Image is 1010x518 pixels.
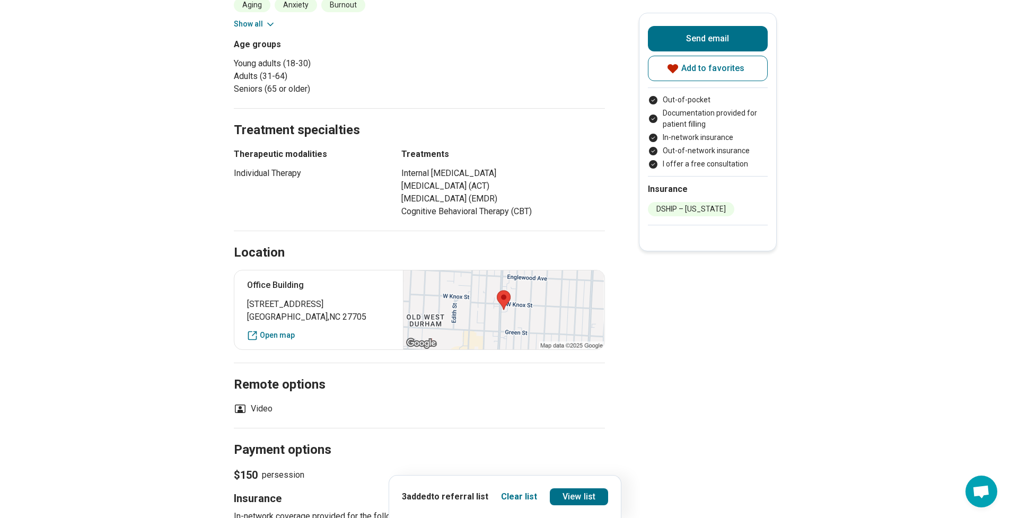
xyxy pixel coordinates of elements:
li: [MEDICAL_DATA] (EMDR) [401,192,605,205]
h2: Payment options [234,416,605,459]
span: to referral list [431,491,488,502]
li: Individual Therapy [234,167,382,180]
li: Cognitive Behavioral Therapy (CBT) [401,205,605,218]
li: Video [234,402,273,415]
li: Documentation provided for patient filling [648,108,768,130]
ul: Payment options [648,94,768,170]
p: per session [234,468,605,482]
a: View list [550,488,608,505]
h3: Insurance [234,491,605,506]
div: Open chat [965,476,997,507]
li: I offer a free consultation [648,159,768,170]
li: DSHIP – [US_STATE] [648,202,734,216]
li: In-network insurance [648,132,768,143]
h3: Treatments [401,148,605,161]
a: Open map [247,330,391,341]
li: [MEDICAL_DATA] (ACT) [401,180,605,192]
p: 3 added [402,490,488,503]
h3: Age groups [234,38,415,51]
li: Young adults (18-30) [234,57,415,70]
span: [STREET_ADDRESS] [247,298,391,311]
span: Add to favorites [681,64,745,73]
li: Out-of-pocket [648,94,768,106]
button: Show all [234,19,276,30]
span: $150 [234,468,258,482]
h2: Treatment specialties [234,96,605,139]
li: Out-of-network insurance [648,145,768,156]
button: Clear list [501,490,537,503]
h2: Insurance [648,183,768,196]
li: Internal [MEDICAL_DATA] [401,167,605,180]
li: Seniors (65 or older) [234,83,415,95]
h2: Location [234,244,285,262]
p: Office Building [247,279,391,292]
h2: Remote options [234,350,605,394]
button: Add to favorites [648,56,768,81]
li: Adults (31-64) [234,70,415,83]
span: [GEOGRAPHIC_DATA] , NC 27705 [247,311,391,323]
button: Send email [648,26,768,51]
h3: Therapeutic modalities [234,148,382,161]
